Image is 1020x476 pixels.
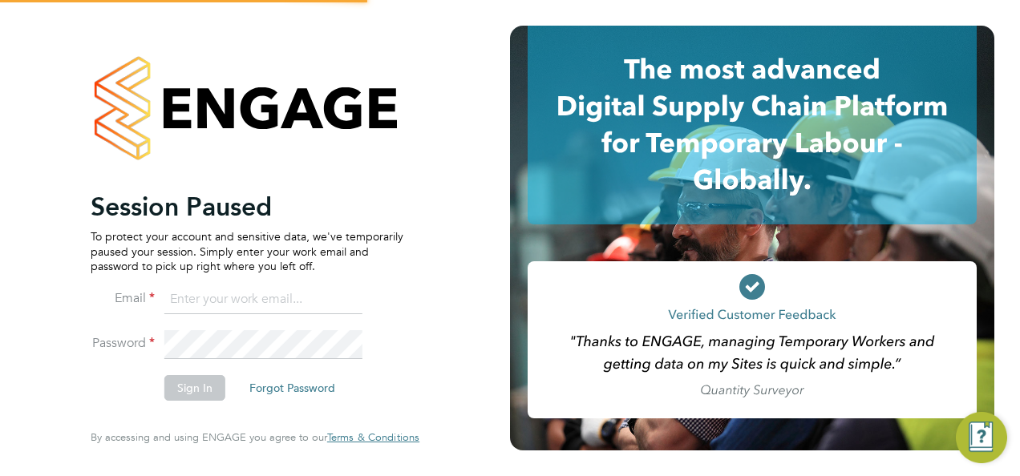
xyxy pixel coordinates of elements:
span: Terms & Conditions [327,430,419,444]
h2: Session Paused [91,191,403,223]
p: To protect your account and sensitive data, we've temporarily paused your session. Simply enter y... [91,229,403,273]
label: Email [91,290,155,307]
button: Engage Resource Center [956,412,1007,463]
span: By accessing and using ENGAGE you agree to our [91,430,419,444]
button: Sign In [164,375,225,401]
label: Password [91,335,155,352]
a: Terms & Conditions [327,431,419,444]
input: Enter your work email... [164,285,362,314]
button: Forgot Password [237,375,348,401]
